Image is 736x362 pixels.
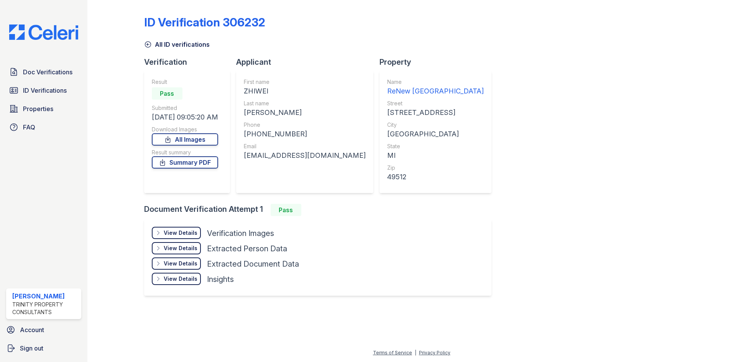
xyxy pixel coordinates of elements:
[244,150,366,161] div: [EMAIL_ADDRESS][DOMAIN_NAME]
[164,244,197,252] div: View Details
[23,67,72,77] span: Doc Verifications
[144,204,498,216] div: Document Verification Attempt 1
[152,104,218,112] div: Submitted
[271,204,301,216] div: Pass
[152,149,218,156] div: Result summary
[387,164,484,172] div: Zip
[23,86,67,95] span: ID Verifications
[20,325,44,334] span: Account
[23,104,53,113] span: Properties
[244,129,366,139] div: [PHONE_NUMBER]
[387,121,484,129] div: City
[152,133,218,146] a: All Images
[20,344,43,353] span: Sign out
[6,101,81,116] a: Properties
[419,350,450,355] a: Privacy Policy
[387,150,484,161] div: MI
[244,107,366,118] div: [PERSON_NAME]
[207,259,299,269] div: Extracted Document Data
[387,78,484,86] div: Name
[144,40,210,49] a: All ID verifications
[164,260,197,267] div: View Details
[244,78,366,86] div: First name
[387,86,484,97] div: ReNew [GEOGRAPHIC_DATA]
[244,86,366,97] div: ZHIWEI
[387,100,484,107] div: Street
[6,64,81,80] a: Doc Verifications
[207,228,274,239] div: Verification Images
[3,341,84,356] a: Sign out
[207,243,287,254] div: Extracted Person Data
[244,100,366,107] div: Last name
[236,57,379,67] div: Applicant
[6,83,81,98] a: ID Verifications
[152,156,218,169] a: Summary PDF
[3,25,84,40] img: CE_Logo_Blue-a8612792a0a2168367f1c8372b55b34899dd931a85d93a1a3d3e32e68fde9ad4.png
[387,107,484,118] div: [STREET_ADDRESS]
[387,172,484,182] div: 49512
[6,120,81,135] a: FAQ
[415,350,416,355] div: |
[152,112,218,123] div: [DATE] 09:05:20 AM
[244,143,366,150] div: Email
[152,126,218,133] div: Download Images
[164,275,197,283] div: View Details
[152,87,182,100] div: Pass
[12,301,78,316] div: Trinity Property Consultants
[387,143,484,150] div: State
[387,78,484,97] a: Name ReNew [GEOGRAPHIC_DATA]
[152,78,218,86] div: Result
[3,322,84,337] a: Account
[23,123,35,132] span: FAQ
[373,350,412,355] a: Terms of Service
[207,274,234,285] div: Insights
[12,292,78,301] div: [PERSON_NAME]
[244,121,366,129] div: Phone
[144,15,265,29] div: ID Verification 306232
[387,129,484,139] div: [GEOGRAPHIC_DATA]
[164,229,197,237] div: View Details
[379,57,498,67] div: Property
[144,57,236,67] div: Verification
